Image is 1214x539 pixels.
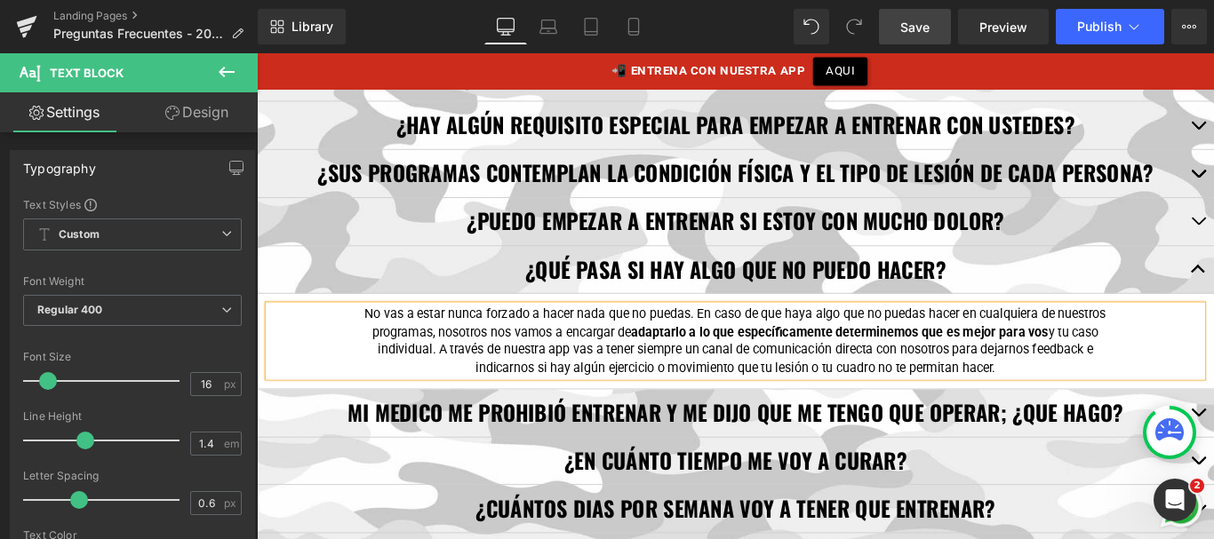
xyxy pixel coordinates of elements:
[527,9,570,44] a: Laptop
[102,385,973,421] strong: MI MEDICO ME PROHIBIÓ ENTRENAR Y ME DIJO QUE ME TENGO QUE OPERAR; ¿QUE HAGO?
[23,275,242,288] div: Font Weight
[59,227,100,242] b: Custom
[23,197,242,211] div: Text Styles
[1171,9,1207,44] button: More
[23,151,96,176] div: Typography
[68,116,1008,152] strong: ¿SUS PROGRAMAS CONTEMPLAN LA CONDICIÓN FÍSICA Y EL TIPO DE LESIÓN DE CADA PERSONA?
[421,305,890,321] strong: adaptarlo a lo que específicamente determinemos que es mejor para vos
[50,66,124,80] span: Text Block
[570,9,612,44] a: Tablet
[900,18,930,36] span: Save
[301,225,774,260] strong: ¿QUÉ PASA SI HAY ALGO QUE NO PUEDO HACER?
[224,378,239,390] span: px
[136,305,946,361] span: y tu caso individual. A través de nuestra app vas a tener siempre un canal de comunicación direct...
[224,497,239,509] span: px
[37,303,103,316] b: Regular 400
[1154,479,1196,521] iframe: Intercom live chat
[258,9,346,44] a: New Library
[1010,481,1066,537] a: Send a message via WhatsApp
[23,410,242,423] div: Line Height
[979,18,1027,36] span: Preview
[1056,9,1164,44] button: Publish
[1190,479,1204,493] span: 2
[236,170,840,206] strong: ¿PUEDO EMPEZAR A ENTRENAR SI ESTOY CON MUCHO DOLOR?
[836,9,872,44] button: Redo
[23,351,242,363] div: Font Size
[156,62,919,98] strong: ¿HAY ALGÚN REQUISITO ESPECIAL PARA EMPEZAR A ENTRENAR CON USTEDES?
[246,493,830,528] strong: ¿CUÁNTOS DIAS POR SEMANA VOY A TENER QUE ENTRENAR?
[132,92,261,132] a: Design
[625,4,685,36] a: AQUI
[1010,481,1066,537] div: Open WhatsApp chat
[398,12,616,28] strong: 📲 ENTRENA CON NUESTRA APP
[794,9,829,44] button: Undo
[1077,20,1122,34] span: Publish
[612,9,655,44] a: Mobile
[346,440,731,475] strong: ¿EN CUÁNTO TIEMPO ME VOY A CURAR?
[122,284,954,321] span: No vas a estar nunca forzado a hacer nada que no puedas. En caso de que haya algo que no puedas h...
[53,9,258,23] a: Landing Pages
[23,470,242,482] div: Letter Spacing
[53,27,224,41] span: Preguntas Frecuentes - 2025
[484,9,527,44] a: Desktop
[292,19,333,35] span: Library
[958,9,1049,44] a: Preview
[224,438,239,449] span: em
